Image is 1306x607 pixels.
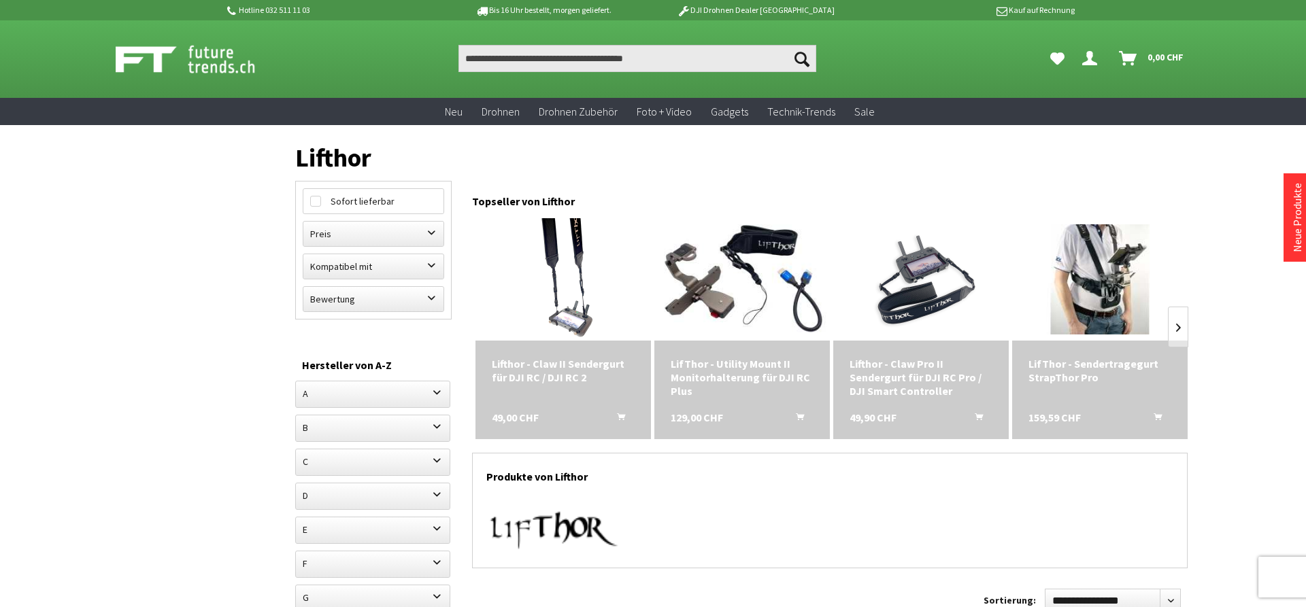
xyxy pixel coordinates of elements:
[788,45,816,72] button: Suchen
[482,105,520,118] span: Drohnen
[492,357,635,384] div: Lifthor - Claw II Sendergurt für DJI RC / DJI RC 2
[845,98,884,126] a: Sale
[850,411,897,424] span: 49,90 CHF
[1028,357,1171,384] a: LifThor - Sendertragegurt StrapThor Pro 159,59 CHF In den Warenkorb
[671,357,814,398] div: LifThor - Utility Mount II Monitorhalterung für DJI RC Plus
[539,105,618,118] span: Drohnen Zubehör
[627,98,701,126] a: Foto + Video
[435,98,472,126] a: Neu
[296,381,450,406] label: A
[601,411,633,428] button: In den Warenkorb
[486,506,622,554] img: Lifthor
[302,356,445,374] div: Hersteller von A-Z
[854,105,875,118] span: Sale
[1290,183,1304,252] a: Neue Produkte
[1028,411,1081,424] span: 159,59 CHF
[850,357,992,398] div: Lifthor - Claw Pro II Sendergurt für DJI RC Pro / DJI Smart Controller
[296,449,450,474] label: C
[1012,224,1188,334] img: LifThor - Sendertragegurt StrapThor Pro
[958,411,991,428] button: In den Warenkorb
[654,224,830,334] img: LifThor - Utility Mount II Monitorhalterung für DJI RC Plus
[116,42,285,76] img: Shop Futuretrends - zur Startseite wechseln
[637,105,692,118] span: Foto + Video
[458,45,816,72] input: Produkt, Marke, Kategorie, EAN, Artikelnummer…
[1028,357,1171,384] div: LifThor - Sendertragegurt StrapThor Pro
[529,98,627,126] a: Drohnen Zubehör
[303,254,443,279] label: Kompatibel mit
[1137,411,1170,428] button: In den Warenkorb
[671,411,723,424] span: 129,00 CHF
[445,105,463,118] span: Neu
[1043,45,1071,72] a: Meine Favoriten
[492,357,635,384] a: Lifthor - Claw II Sendergurt für DJI RC / DJI RC 2 49,00 CHF In den Warenkorb
[296,483,450,508] label: D
[303,222,443,246] label: Preis
[437,2,649,18] p: Bis 16 Uhr bestellt, morgen geliefert.
[296,517,450,542] label: E
[296,415,450,440] label: B
[224,2,437,18] p: Hotline 032 511 11 03
[472,98,529,126] a: Drohnen
[767,105,835,118] span: Technik-Trends
[296,551,450,576] label: F
[862,2,1074,18] p: Kauf auf Rechnung
[472,181,1188,215] div: Topseller von Lifthor
[850,357,992,398] a: Lifthor - Claw Pro II Sendergurt für DJI RC Pro / DJI Smart Controller 49,90 CHF In den Warenkorb
[671,357,814,398] a: LifThor - Utility Mount II Monitorhalterung für DJI RC Plus 129,00 CHF In den Warenkorb
[854,218,988,341] img: Lifthor - Claw Pro II Sendergurt für DJI RC Pro / DJI Smart Controller
[1148,46,1184,68] span: 0,00 CHF
[295,148,1188,167] h1: Lifthor
[711,105,748,118] span: Gadgets
[1114,45,1190,72] a: Warenkorb
[303,189,443,213] label: Sofort lieferbar
[701,98,758,126] a: Gadgets
[1077,45,1108,72] a: Dein Konto
[780,411,812,428] button: In den Warenkorb
[486,453,1173,493] h1: Produkte von Lifthor
[650,2,862,18] p: DJI Drohnen Dealer [GEOGRAPHIC_DATA]
[492,411,539,424] span: 49,00 CHF
[518,218,608,341] img: Lifthor - Claw II Sendergurt für DJI RC / DJI RC 2
[758,98,845,126] a: Technik-Trends
[303,287,443,311] label: Bewertung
